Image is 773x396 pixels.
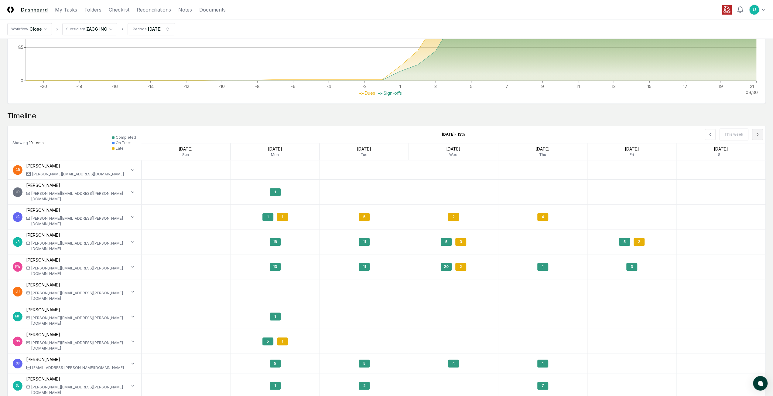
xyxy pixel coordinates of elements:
div: 2 [634,238,645,246]
div: [DATE] [148,26,162,32]
span: CR [15,168,20,172]
a: Folders [84,6,101,13]
div: Sat [676,152,765,157]
span: JR [16,239,20,244]
span: Showing [12,140,28,145]
nav: breadcrumb [7,23,175,35]
div: 2 [448,213,459,221]
div: 18 [270,238,281,246]
tspan: 21 [750,84,754,89]
div: [PERSON_NAME] [26,163,124,169]
div: [DATE] - 13th [391,127,516,142]
div: Tue [320,152,409,157]
div: [PERSON_NAME][EMAIL_ADDRESS][PERSON_NAME][DOMAIN_NAME] [31,241,129,252]
div: Workflow [11,26,28,32]
tspan: 13 [612,84,616,89]
a: Checklist [109,6,129,13]
div: 4 [537,213,548,221]
img: ZAGG logo [722,5,732,15]
div: 1 [277,213,288,221]
div: [PERSON_NAME][EMAIL_ADDRESS][PERSON_NAME][DOMAIN_NAME] [31,216,129,227]
div: [DATE] [320,146,409,152]
div: 3 [455,238,466,246]
tspan: -18 [76,84,82,89]
tspan: -10 [219,84,225,89]
div: Sun [141,152,230,157]
span: MH [15,314,20,319]
span: Dues [365,90,375,96]
span: Sign-offs [384,90,402,96]
div: Subsidiary [66,26,85,32]
div: [DATE] [676,146,765,152]
a: Reconciliations [137,6,171,13]
div: 1 [270,188,281,196]
div: Fri [587,152,676,157]
div: Late [116,146,124,151]
tspan: 15 [648,84,652,89]
tspan: 1 [399,84,401,89]
tspan: -6 [291,84,295,89]
div: [EMAIL_ADDRESS][PERSON_NAME][DOMAIN_NAME] [32,365,124,371]
tspan: 3 [434,84,437,89]
div: [PERSON_NAME][EMAIL_ADDRESS][PERSON_NAME][DOMAIN_NAME] [31,384,129,395]
tspan: 85 [18,45,23,50]
div: [PERSON_NAME] [26,282,129,288]
div: 5 [619,238,630,246]
div: 1 [537,360,548,367]
div: 13 [270,263,281,271]
tspan: 19 [719,84,723,89]
div: 7 [537,382,548,390]
tspan: 7 [505,84,508,89]
tspan: -8 [255,84,260,89]
div: [PERSON_NAME] [26,207,129,213]
a: Dashboard [21,6,48,13]
div: Completed [116,135,136,140]
div: [DATE] [498,146,587,152]
div: 5 [270,360,281,367]
tspan: -20 [40,84,47,89]
div: 11 [359,238,370,246]
div: [PERSON_NAME] [26,257,129,263]
tspan: -12 [183,84,189,89]
div: [DATE] [231,146,320,152]
button: SJ [749,4,760,15]
div: [DATE] [587,146,676,152]
tspan: 0 [21,78,23,83]
span: JC [15,215,20,219]
a: My Tasks [55,6,77,13]
div: 1 [262,213,273,221]
span: KW [15,264,20,269]
div: [PERSON_NAME][EMAIL_ADDRESS][PERSON_NAME][DOMAIN_NAME] [31,191,129,202]
div: [DATE] [409,146,498,152]
div: On Track [116,140,132,146]
div: 1 [537,263,548,271]
div: 1 [270,382,281,390]
span: SS [16,361,19,366]
div: Periods [133,26,147,32]
tspan: -16 [112,84,118,89]
div: 5 [359,360,370,367]
div: [PERSON_NAME][EMAIL_ADDRESS][PERSON_NAME][DOMAIN_NAME] [31,290,129,301]
div: 1 [277,337,288,345]
span: NS [15,339,20,344]
button: atlas-launcher [753,376,768,391]
tspan: 5 [470,84,472,89]
tspan: -14 [148,84,154,89]
tspan: 11 [576,84,580,89]
div: 2 [455,263,466,271]
tspan: -4 [327,84,331,89]
div: [PERSON_NAME][EMAIL_ADDRESS][PERSON_NAME][DOMAIN_NAME] [31,266,129,276]
div: 4 [448,360,459,367]
span: SJ [16,383,19,388]
div: [PERSON_NAME] [26,376,129,382]
span: SJ [752,7,756,12]
div: [PERSON_NAME] [26,356,124,363]
tspan: 17 [683,84,687,89]
button: Periods[DATE] [128,23,175,35]
div: [PERSON_NAME] [26,232,129,238]
div: 5 [441,238,452,246]
div: [PERSON_NAME][EMAIL_ADDRESS][PERSON_NAME][DOMAIN_NAME] [31,340,129,351]
div: 3 [626,263,637,271]
span: JD [15,190,20,194]
div: [PERSON_NAME] [26,331,129,338]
